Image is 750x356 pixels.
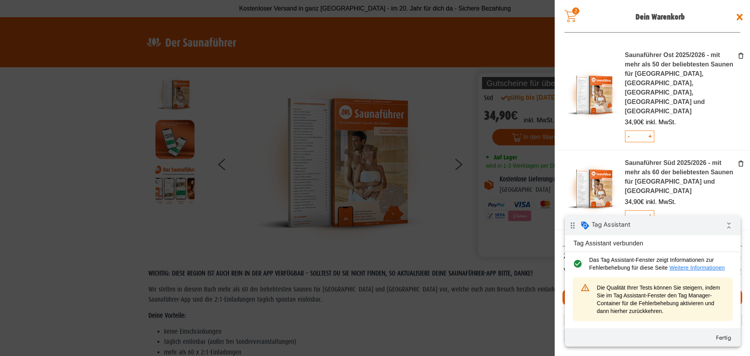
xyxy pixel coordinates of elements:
[572,7,579,14] span: 2
[625,131,632,142] span: -
[646,199,676,205] span: inkl. MwSt.
[566,69,619,122] img: Saunaführer Ost 2025/2026 - mit mehr als 50 der beliebtesten Saunen für Berlin, Brandenburg, Sach...
[32,68,160,99] span: Die Qualität Ihrer Tests können Sie steigern, indem Sie im Tag Assistant-Fenster den Tag Manager-...
[145,115,173,129] button: Fertig
[24,40,163,56] span: Das Tag Assistant-Fenster zeigt Informationen zur Fehlerbehebung für diese Seite
[27,5,66,13] span: Tag Assistant
[625,159,733,194] a: Saunaführer Süd 2025/2026 - mit mehr als 60 der beliebtesten Saunen für [GEOGRAPHIC_DATA] und [GE...
[647,131,654,142] span: +
[625,199,644,205] bdi: 34,90
[641,119,644,125] span: €
[646,119,676,125] span: inkl. MwSt.
[156,2,172,18] i: Fehlerbehebungssymbol minimieren
[6,40,19,56] i: check_circle
[562,290,742,305] a: Jetzt sicher zur Kasse
[564,266,708,278] span: Versandkosten
[647,211,654,222] span: +
[14,64,27,80] i: warning_amber
[564,252,725,264] span: Zwischensumme
[590,11,730,23] span: Dein Warenkorb
[625,119,644,125] bdi: 34,90
[566,163,619,215] img: Saunaführer Süd 2025/2026 - mit mehr als 60 der beliebtesten Saunen für Baden-Württemberg und Bayern
[625,52,733,114] a: Saunaführer Ost 2025/2026 - mit mehr als 50 der beliebtesten Saunen für [GEOGRAPHIC_DATA], [GEOGR...
[641,199,644,205] span: €
[105,49,160,55] a: Weitere Informationen
[625,211,632,222] span: -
